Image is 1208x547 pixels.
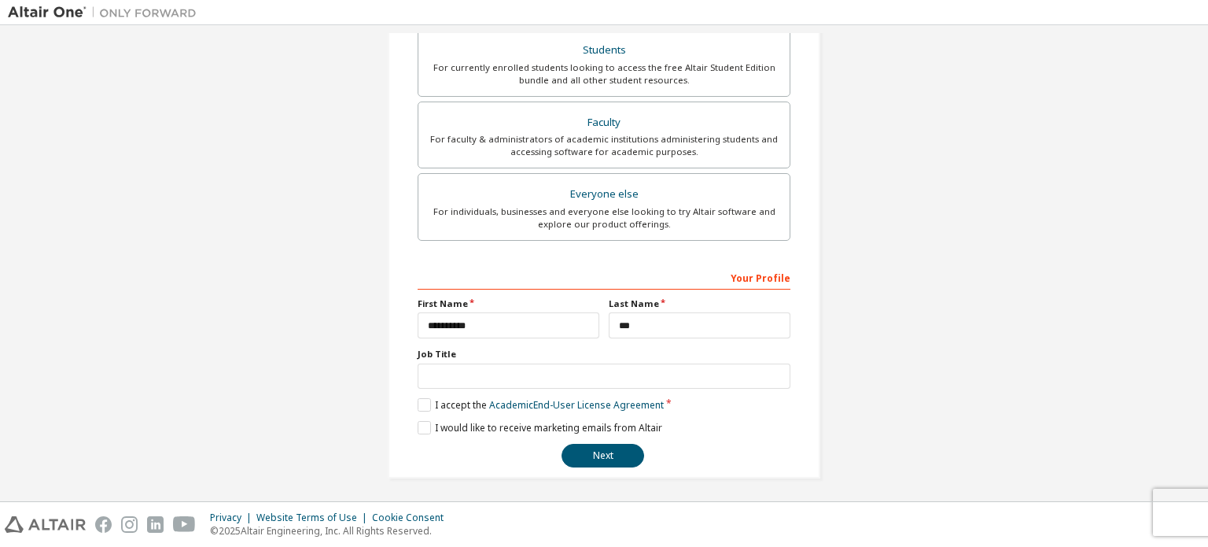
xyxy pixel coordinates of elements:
img: instagram.svg [121,516,138,533]
img: altair_logo.svg [5,516,86,533]
img: youtube.svg [173,516,196,533]
div: Privacy [210,512,256,524]
div: Students [428,39,780,61]
div: Everyone else [428,183,780,205]
label: I would like to receive marketing emails from Altair [418,421,662,434]
img: linkedin.svg [147,516,164,533]
div: Cookie Consent [372,512,453,524]
img: Altair One [8,5,204,20]
img: facebook.svg [95,516,112,533]
a: Academic End-User License Agreement [489,398,664,412]
label: First Name [418,298,599,310]
div: Faculty [428,112,780,134]
div: Website Terms of Use [256,512,372,524]
label: Job Title [418,348,790,360]
label: Last Name [609,298,790,310]
label: I accept the [418,398,664,412]
div: For currently enrolled students looking to access the free Altair Student Edition bundle and all ... [428,61,780,87]
div: For faculty & administrators of academic institutions administering students and accessing softwa... [428,133,780,158]
button: Next [562,444,644,468]
div: Your Profile [418,264,790,290]
div: For individuals, businesses and everyone else looking to try Altair software and explore our prod... [428,205,780,231]
p: © 2025 Altair Engineering, Inc. All Rights Reserved. [210,524,453,538]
